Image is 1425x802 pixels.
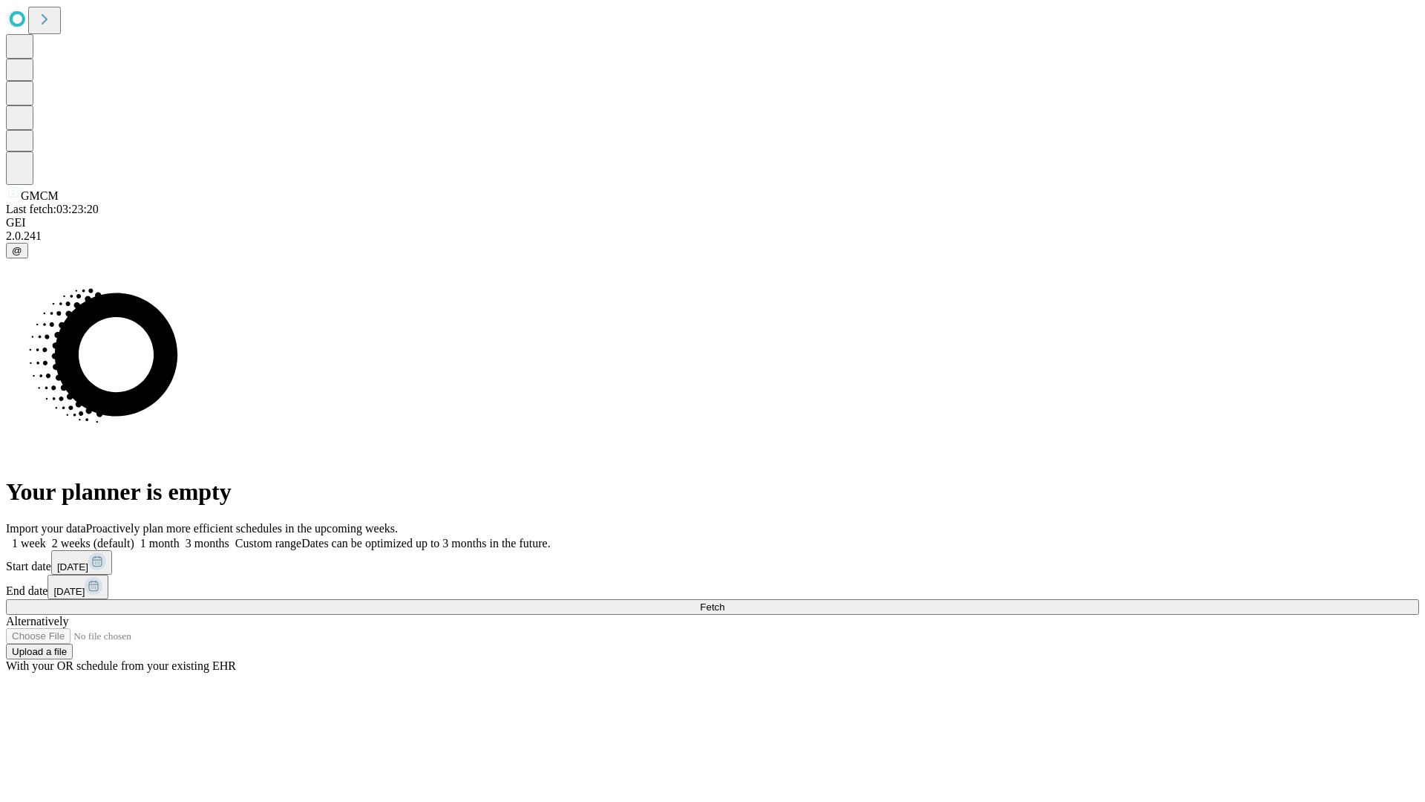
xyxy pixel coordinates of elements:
[12,245,22,256] span: @
[47,575,108,599] button: [DATE]
[53,586,85,597] span: [DATE]
[700,601,724,613] span: Fetch
[51,550,112,575] button: [DATE]
[6,575,1419,599] div: End date
[6,615,68,627] span: Alternatively
[21,189,59,202] span: GMCM
[52,537,134,550] span: 2 weeks (default)
[6,550,1419,575] div: Start date
[140,537,180,550] span: 1 month
[57,561,88,573] span: [DATE]
[6,599,1419,615] button: Fetch
[6,229,1419,243] div: 2.0.241
[6,243,28,258] button: @
[86,522,398,535] span: Proactively plan more efficient schedules in the upcoming weeks.
[6,216,1419,229] div: GEI
[6,644,73,659] button: Upload a file
[301,537,550,550] span: Dates can be optimized up to 3 months in the future.
[6,203,99,215] span: Last fetch: 03:23:20
[6,478,1419,506] h1: Your planner is empty
[235,537,301,550] span: Custom range
[6,522,86,535] span: Import your data
[6,659,236,672] span: With your OR schedule from your existing EHR
[12,537,46,550] span: 1 week
[186,537,229,550] span: 3 months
